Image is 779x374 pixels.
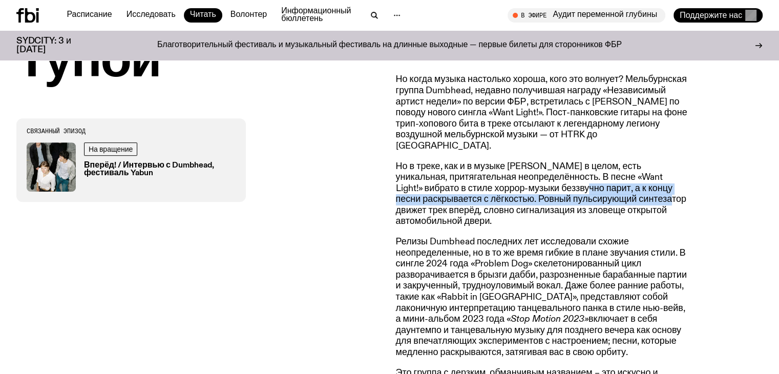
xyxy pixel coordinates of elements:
[184,8,222,23] a: Читать
[27,142,236,192] a: На вращениеВперёд! / Интервью с Dumbhead, фестиваль Yabun
[396,162,686,226] font: Но в треке, как и в музыке [PERSON_NAME] в целом, есть уникальная, притягательная неопределённост...
[67,11,112,19] font: Расписание
[60,8,118,23] a: Расписание
[157,41,622,49] font: Благотворительный фестиваль и музыкальный фестиваль на длинные выходные — первые билеты для сторо...
[508,8,665,23] button: В эфиреАудит переменной глубины
[84,161,214,177] font: Вперёд! / Интервью с Dumbhead, фестиваль Yabun
[27,127,86,135] font: Связанный эпизод
[275,8,362,23] a: Информационный бюллетень
[680,12,742,20] font: Поддержите нас
[396,75,687,151] font: Но когда музыка настолько хороша, кого это волнует? Мельбурнская группа Dumbhead, недавно получив...
[396,237,687,324] font: Релизы Dumbhead последних лет исследовали схожие неопределенные, но в то же время гибкие в плане ...
[281,7,351,23] font: Информационный бюллетень
[16,36,71,54] font: SYDCITY: 3 и [DATE]
[511,315,588,324] font: Stop Motion 2023»
[16,37,160,88] font: Тупой
[230,11,267,19] font: Волонтер
[190,11,216,19] font: Читать
[127,11,176,19] font: Исследовать
[224,8,273,23] a: Волонтер
[673,8,763,23] button: Поддержите нас
[120,8,182,23] a: Исследовать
